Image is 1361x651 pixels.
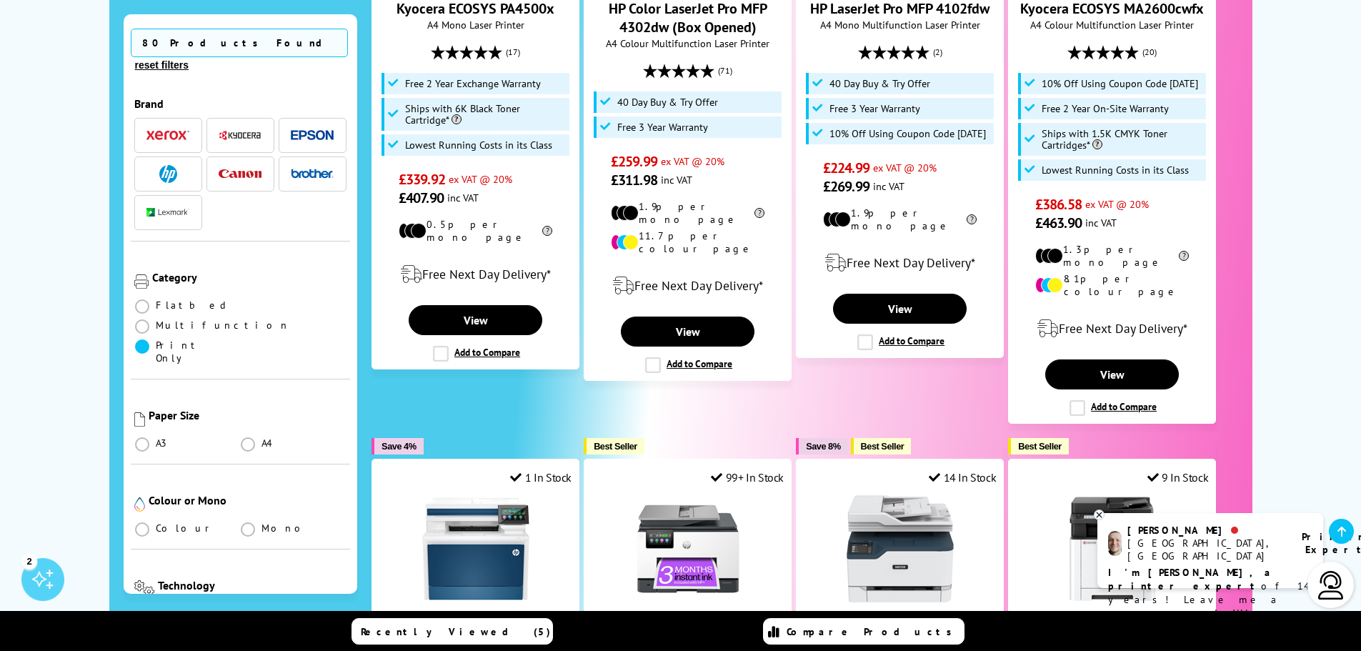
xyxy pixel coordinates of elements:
[1035,195,1082,214] span: £386.58
[379,254,572,294] div: modal_delivery
[433,346,520,362] label: Add to Compare
[146,209,189,217] img: Lexmark
[1045,359,1178,389] a: View
[787,625,959,638] span: Compare Products
[1042,103,1169,114] span: Free 2 Year On-Site Warranty
[261,522,309,535] span: Mono
[510,470,572,484] div: 1 In Stock
[146,131,189,141] img: Xerox
[1035,243,1189,269] li: 1.3p per mono page
[134,274,149,289] img: Category
[611,200,764,226] li: 1.9p per mono page
[1018,441,1062,452] span: Best Seller
[1108,566,1312,634] p: of 14 years! Leave me a message and I'll respond ASAP
[806,441,840,452] span: Save 8%
[1035,272,1189,298] li: 8.1p per colour page
[134,412,145,427] img: Paper Size
[291,169,334,179] img: Brother
[156,319,290,332] span: Multifunction
[1035,214,1082,232] span: £463.90
[405,103,567,126] span: Ships with 6K Black Toner Cartridge*
[661,154,724,168] span: ex VAT @ 20%
[219,130,261,141] img: Kyocera
[131,29,348,57] span: 80 Products Found
[149,408,347,422] div: Paper Size
[158,578,347,592] div: Technology
[1085,197,1149,211] span: ex VAT @ 20%
[873,161,937,174] span: ex VAT @ 20%
[219,169,261,179] img: Canon
[156,437,169,449] span: A3
[422,495,529,602] img: HP Color LaserJet Pro MFP 4302fdw (Box Opened)
[449,172,512,186] span: ex VAT @ 20%
[156,299,231,312] span: Flatbed
[214,126,266,145] button: Kyocera
[447,191,479,204] span: inc VAT
[1147,470,1209,484] div: 9 In Stock
[611,171,657,189] span: £311.98
[804,18,996,31] span: A4 Mono Multifunction Laser Printer
[661,173,692,187] span: inc VAT
[592,266,784,306] div: modal_delivery
[134,96,347,111] div: Brand
[131,59,193,71] button: reset filters
[352,618,553,645] a: Recently Viewed (5)
[152,270,347,284] div: Category
[142,203,194,222] button: Lexmark
[361,625,551,638] span: Recently Viewed (5)
[142,126,194,145] button: Xerox
[1085,216,1117,229] span: inc VAT
[261,437,274,449] span: A4
[21,553,37,569] div: 2
[617,96,718,108] span: 40 Day Buy & Try Offer
[829,103,920,114] span: Free 3 Year Warranty
[933,39,942,66] span: (2)
[1042,164,1189,176] span: Lowest Running Costs in its Class
[617,121,708,133] span: Free 3 Year Warranty
[405,78,541,89] span: Free 2 Year Exchange Warranty
[1042,128,1203,151] span: Ships with 1.5K CMYK Toner Cartridges*
[214,164,266,184] button: Canon
[823,159,869,177] span: £224.99
[873,179,904,193] span: inc VAT
[1042,78,1198,89] span: 10% Off Using Coupon Code [DATE]
[621,317,754,347] a: View
[405,139,552,151] span: Lowest Running Costs in its Class
[1127,537,1284,562] div: [GEOGRAPHIC_DATA], [GEOGRAPHIC_DATA]
[1108,531,1122,556] img: ashley-livechat.png
[594,441,637,452] span: Best Seller
[796,438,847,454] button: Save 8%
[1108,566,1275,592] b: I'm [PERSON_NAME], a printer expert
[833,294,966,324] a: View
[1070,400,1157,416] label: Add to Compare
[929,470,996,484] div: 14 In Stock
[829,128,986,139] span: 10% Off Using Coupon Code [DATE]
[134,580,155,597] img: Technology
[286,164,338,184] button: Brother
[711,470,784,484] div: 99+ In Stock
[399,170,445,189] span: £339.92
[1317,571,1345,600] img: user-headset-light.svg
[156,339,241,364] span: Print Only
[1059,495,1166,602] img: Kyocera ECOSYS MA2600cfx
[1127,524,1284,537] div: [PERSON_NAME]
[829,78,930,89] span: 40 Day Buy & Try Offer
[847,591,954,605] a: Xerox C235
[1016,309,1208,349] div: modal_delivery
[645,357,732,373] label: Add to Compare
[372,438,423,454] button: Save 4%
[847,495,954,602] img: Xerox C235
[291,130,334,141] img: Epson
[823,177,869,196] span: £269.99
[857,334,944,350] label: Add to Compare
[851,438,912,454] button: Best Seller
[1059,591,1166,605] a: Kyocera ECOSYS MA2600cfx
[823,207,977,232] li: 1.9p per mono page
[159,165,177,183] img: HP
[634,591,742,605] a: HP OfficeJet Pro 9135e
[142,164,194,184] button: HP
[379,18,572,31] span: A4 Mono Laser Printer
[422,591,529,605] a: HP Color LaserJet Pro MFP 4302fdw (Box Opened)
[763,618,964,645] a: Compare Products
[861,441,904,452] span: Best Seller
